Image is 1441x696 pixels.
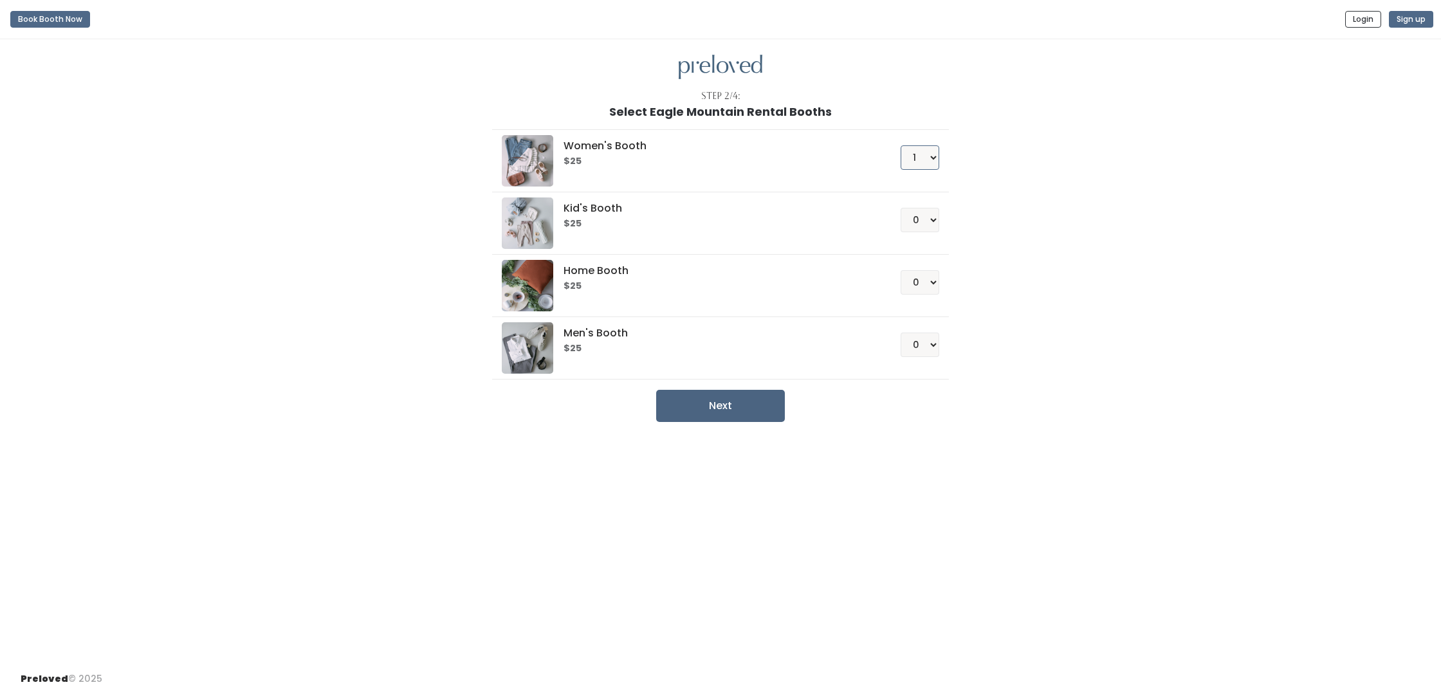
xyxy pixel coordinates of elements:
[21,662,102,686] div: © 2025
[502,197,553,249] img: preloved logo
[609,105,832,118] h1: Select Eagle Mountain Rental Booths
[701,89,740,103] div: Step 2/4:
[502,260,553,311] img: preloved logo
[564,140,869,152] h5: Women's Booth
[1389,11,1433,28] button: Sign up
[21,672,68,685] span: Preloved
[564,265,869,277] h5: Home Booth
[656,390,785,422] button: Next
[564,281,869,291] h6: $25
[10,11,90,28] button: Book Booth Now
[564,203,869,214] h5: Kid's Booth
[679,55,762,80] img: preloved logo
[502,135,553,187] img: preloved logo
[10,5,90,33] a: Book Booth Now
[1345,11,1381,28] button: Login
[564,219,869,229] h6: $25
[564,327,869,339] h5: Men's Booth
[564,156,869,167] h6: $25
[502,322,553,374] img: preloved logo
[564,343,869,354] h6: $25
